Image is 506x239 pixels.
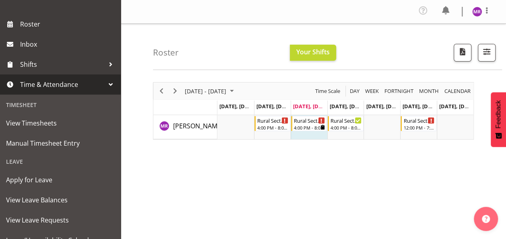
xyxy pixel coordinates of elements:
button: Timeline Day [349,86,361,96]
button: Previous [156,86,167,96]
span: Month [418,86,440,96]
span: Your Shifts [296,47,330,56]
a: View Timesheets [2,113,119,133]
div: 12:00 PM - 7:00 PM [403,124,434,131]
button: Timeline Month [418,86,440,96]
span: Inbox [20,38,117,50]
span: View Leave Requests [6,214,115,226]
div: Minu Rana"s event - Rural Sector Arvo/Evenings Begin From Wednesday, September 3, 2025 at 4:00:00... [291,116,327,131]
div: Timeline Week of September 3, 2025 [153,82,474,140]
button: Timeline Week [364,86,380,96]
div: 4:00 PM - 8:00 PM [330,124,361,131]
span: Manual Timesheet Entry [6,137,115,149]
a: View Leave Balances [2,190,119,210]
img: minu-rana11870.jpg [472,7,482,16]
div: Rural Sector Arvo/Evenings [294,116,325,124]
span: [DATE], [DATE] [293,103,330,110]
button: Feedback - Show survey [491,92,506,147]
a: View Leave Requests [2,210,119,230]
div: Rural Sector Weekends [403,116,434,124]
div: Rural Sector Arvo/Evenings [257,116,288,124]
span: [DATE], [DATE] [439,103,476,110]
div: 4:00 PM - 8:00 PM [257,124,288,131]
span: [DATE] - [DATE] [184,86,227,96]
h4: Roster [153,48,179,57]
span: [PERSON_NAME] [173,122,223,130]
a: Apply for Leave [2,170,119,190]
table: Timeline Week of September 3, 2025 [217,115,473,139]
span: [DATE], [DATE] [366,103,403,110]
span: View Leave Balances [6,194,115,206]
span: View Timesheets [6,117,115,129]
button: Month [443,86,472,96]
button: September 01 - 07, 2025 [184,86,238,96]
a: [PERSON_NAME] [173,121,223,131]
button: Next [170,86,181,96]
span: [DATE], [DATE] [403,103,439,110]
div: Timesheet [2,97,119,113]
div: Leave [2,153,119,170]
td: Minu Rana resource [153,115,217,139]
span: Day [349,86,360,96]
span: Week [364,86,380,96]
img: help-xxl-2.png [482,215,490,223]
span: Feedback [495,100,502,128]
div: Minu Rana"s event - Rural Sector Weekends Begin From Saturday, September 6, 2025 at 12:00:00 PM G... [401,116,436,131]
span: [DATE], [DATE] [330,103,366,110]
div: Next [168,82,182,99]
button: Filter Shifts [478,44,496,62]
span: [DATE], [DATE] [219,103,256,110]
span: Apply for Leave [6,174,115,186]
span: calendar [444,86,471,96]
button: Download a PDF of the roster according to the set date range. [454,44,471,62]
span: [DATE], [DATE] [256,103,293,110]
div: Minu Rana"s event - Rural Sector Arvo/Evenings Begin From Thursday, September 4, 2025 at 4:00:00 ... [328,116,363,131]
div: 4:00 PM - 8:00 PM [294,124,325,131]
span: Shifts [20,58,105,70]
button: Time Scale [314,86,342,96]
div: Previous [155,82,168,99]
button: Your Shifts [290,45,336,61]
span: Roster [20,18,117,30]
a: Manual Timesheet Entry [2,133,119,153]
span: Time & Attendance [20,78,105,91]
span: Fortnight [384,86,414,96]
div: Minu Rana"s event - Rural Sector Arvo/Evenings Begin From Tuesday, September 2, 2025 at 4:00:00 P... [254,116,290,131]
div: Rural Sector Arvo/Evenings [330,116,361,124]
button: Fortnight [383,86,415,96]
